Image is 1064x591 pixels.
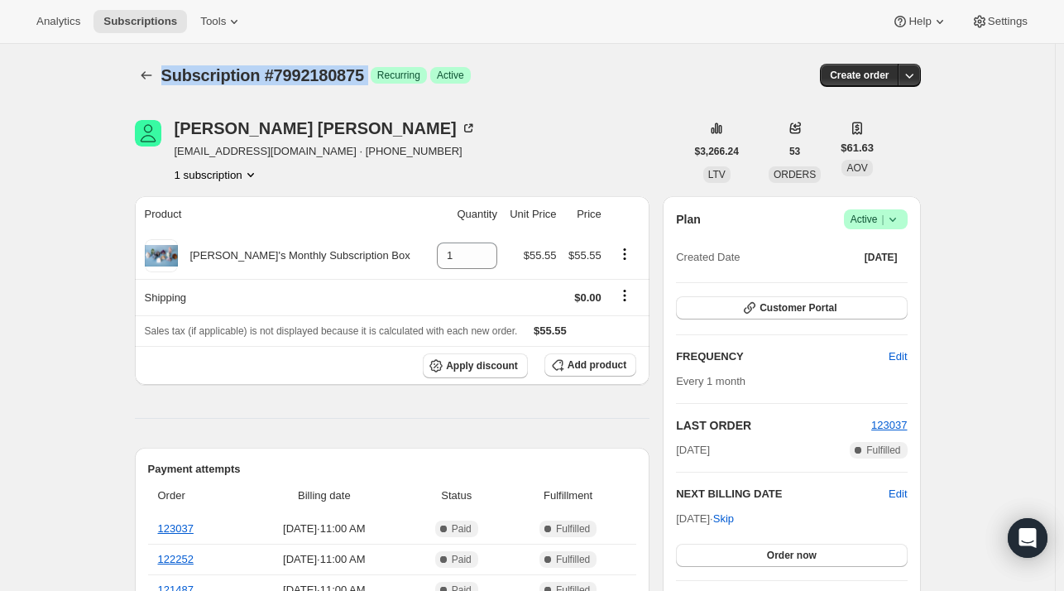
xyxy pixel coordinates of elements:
span: [EMAIL_ADDRESS][DOMAIN_NAME] · [PHONE_NUMBER] [175,143,477,160]
th: Product [135,196,429,233]
button: Skip [703,506,744,532]
span: Every 1 month [676,375,745,387]
span: [DATE] · 11:00 AM [245,551,403,568]
span: Paid [452,553,472,566]
th: Order [148,478,241,514]
button: Subscriptions [135,64,158,87]
th: Price [562,196,606,233]
th: Shipping [135,279,429,315]
button: Create order [820,64,899,87]
span: Fulfillment [510,488,626,504]
button: Analytics [26,10,90,33]
span: [DATE] · 11:00 AM [245,521,403,537]
span: Customer Portal [760,301,836,315]
span: Lindsay Williams [135,120,161,147]
span: Help [908,15,931,28]
span: Edit [889,348,907,365]
h2: NEXT BILLING DATE [676,486,889,502]
span: $55.55 [534,324,567,337]
span: Analytics [36,15,80,28]
span: $61.63 [841,140,874,156]
span: Fulfilled [866,444,900,457]
span: 53 [789,145,800,158]
button: Customer Portal [676,296,907,320]
button: Settings [961,10,1038,33]
span: Paid [452,522,472,536]
span: Fulfilled [556,553,590,566]
a: 122252 [158,553,194,565]
button: Order now [676,544,907,567]
h2: Plan [676,211,701,228]
th: Unit Price [502,196,562,233]
button: 123037 [871,417,907,434]
span: ORDERS [774,169,816,180]
span: AOV [846,162,867,174]
button: Apply discount [423,353,528,378]
span: Apply discount [446,359,518,372]
span: LTV [708,169,726,180]
span: Skip [713,511,734,527]
button: Subscriptions [93,10,187,33]
a: 123037 [871,419,907,431]
span: Settings [988,15,1028,28]
span: $0.00 [574,291,601,304]
span: Status [413,488,500,504]
span: Add product [568,358,626,372]
span: Subscriptions [103,15,177,28]
span: Sales tax (if applicable) is not displayed because it is calculated with each new order. [145,325,518,337]
span: Fulfilled [556,522,590,536]
span: Recurring [377,69,420,82]
button: Tools [190,10,252,33]
button: Shipping actions [611,286,638,305]
h2: LAST ORDER [676,417,871,434]
button: Product actions [175,166,259,183]
span: [DATE] [676,442,710,459]
button: Help [882,10,957,33]
span: Billing date [245,488,403,504]
button: Edit [879,344,917,370]
span: [DATE] [865,251,898,264]
span: | [881,213,884,226]
span: Create order [830,69,889,82]
button: Product actions [611,245,638,263]
h2: FREQUENCY [676,348,889,365]
button: 53 [779,140,810,163]
span: $55.55 [524,249,557,262]
button: $3,266.24 [685,140,749,163]
span: Order now [767,549,817,562]
span: Created Date [676,249,740,266]
span: $3,266.24 [695,145,739,158]
span: Subscription #7992180875 [161,66,364,84]
th: Quantity [429,196,502,233]
button: [DATE] [855,246,908,269]
span: Tools [200,15,226,28]
span: Active [851,211,901,228]
div: [PERSON_NAME] [PERSON_NAME] [175,120,477,137]
span: [DATE] · [676,512,734,525]
button: Add product [544,353,636,377]
div: Open Intercom Messenger [1008,518,1047,558]
button: Edit [889,486,907,502]
span: Active [437,69,464,82]
span: $55.55 [568,249,601,262]
a: 123037 [158,522,194,535]
div: [PERSON_NAME]'s Monthly Subscription Box [178,247,410,264]
h2: Payment attempts [148,461,637,478]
